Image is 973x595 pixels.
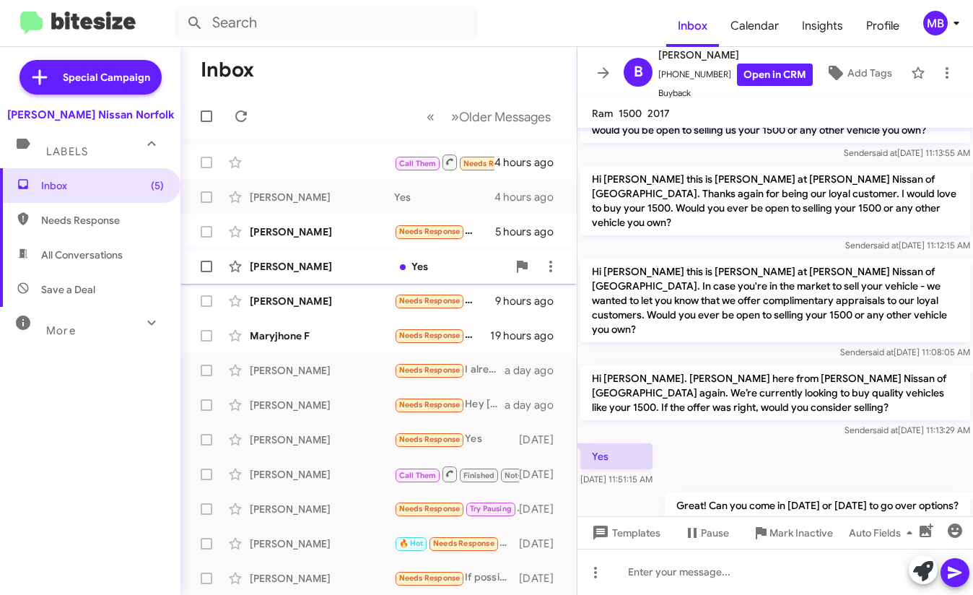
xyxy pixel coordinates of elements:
[666,5,719,47] a: Inbox
[658,86,813,100] span: Buyback
[394,396,505,413] div: Hey [PERSON_NAME], I see the price on your website for the final price of the vehicle is $47,000 ...
[151,178,164,193] span: (5)
[250,502,394,516] div: [PERSON_NAME]
[495,294,565,308] div: 9 hours ago
[519,433,565,447] div: [DATE]
[399,471,437,480] span: Call Them
[250,537,394,551] div: [PERSON_NAME]
[394,362,505,378] div: I already spoke with [PERSON_NAME], ill let yall know, its about an hour or so ride from here
[519,571,565,586] div: [DATE]
[619,107,642,120] span: 1500
[394,535,519,552] div: Yes sitting in the red chair by the window
[394,465,519,483] div: Inbound Call
[494,155,565,170] div: 4 hours ago
[658,46,813,64] span: [PERSON_NAME]
[41,282,95,297] span: Save a Deal
[519,502,565,516] div: [DATE]
[433,539,494,548] span: Needs Response
[665,492,970,518] p: Great! Can you come in [DATE] or [DATE] to go over options?
[923,11,948,35] div: MB
[250,225,394,239] div: [PERSON_NAME]
[658,64,813,86] span: [PHONE_NUMBER]
[592,107,613,120] span: Ram
[844,147,970,158] span: Sender [DATE] 11:13:55 AM
[845,240,970,251] span: Sender [DATE] 11:12:15 AM
[490,329,565,343] div: 19 hours ago
[63,70,150,84] span: Special Campaign
[849,520,918,546] span: Auto Fields
[840,347,970,357] span: Sender [DATE] 11:08:05 AM
[394,190,494,204] div: Yes
[46,324,76,337] span: More
[41,213,164,227] span: Needs Response
[589,520,660,546] span: Templates
[813,60,904,86] button: Add Tags
[175,6,478,40] input: Search
[399,400,461,409] span: Needs Response
[250,259,394,274] div: [PERSON_NAME]
[634,61,643,84] span: B
[19,60,162,95] a: Special Campaign
[394,292,495,309] div: Interior color options, back in the day, 60s 70s 80 n 90s has choices now all is Grey or black
[201,58,254,82] h1: Inbox
[741,520,845,546] button: Mark Inactive
[519,537,565,551] div: [DATE]
[250,190,394,204] div: [PERSON_NAME]
[250,433,394,447] div: [PERSON_NAME]
[672,520,741,546] button: Pause
[872,147,897,158] span: said at
[580,365,970,420] p: Hi [PERSON_NAME]. [PERSON_NAME] here from [PERSON_NAME] Nissan of [GEOGRAPHIC_DATA] again. We’re ...
[868,347,894,357] span: said at
[505,398,565,412] div: a day ago
[7,108,174,122] div: [PERSON_NAME] Nissan Norfolk
[399,539,424,548] span: 🔥 Hot
[837,520,930,546] button: Auto Fields
[451,108,459,126] span: »
[419,102,559,131] nav: Page navigation example
[911,11,957,35] button: MB
[394,327,490,344] div: Thanks for calling good night
[505,363,565,378] div: a day ago
[399,227,461,236] span: Needs Response
[737,64,813,86] a: Open in CRM
[46,145,88,158] span: Labels
[470,504,512,513] span: Try Pausing
[701,520,729,546] span: Pause
[250,363,394,378] div: [PERSON_NAME]
[250,329,394,343] div: Maryjhone F
[399,296,461,305] span: Needs Response
[580,259,970,342] p: Hi [PERSON_NAME] this is [PERSON_NAME] at [PERSON_NAME] Nissan of [GEOGRAPHIC_DATA]. In case you'...
[399,504,461,513] span: Needs Response
[790,5,855,47] a: Insights
[580,474,653,485] span: [DATE] 11:51:15 AM
[505,471,560,480] span: Not-Interested
[399,573,461,583] span: Needs Response
[399,435,461,444] span: Needs Response
[873,425,898,435] span: said at
[647,107,670,120] span: 2017
[463,159,525,168] span: Needs Response
[855,5,911,47] a: Profile
[463,471,495,480] span: Finished
[769,520,833,546] span: Mark Inactive
[580,166,970,235] p: Hi [PERSON_NAME] this is [PERSON_NAME] at [PERSON_NAME] Nissan of [GEOGRAPHIC_DATA]. Thanks again...
[399,365,461,375] span: Needs Response
[394,431,519,448] div: Yes
[394,259,507,274] div: Yes
[394,223,495,240] div: I sure would but it would have to be a really nice offer. One I don't imagine y'all would conside...
[394,153,494,171] div: Inbound Call
[719,5,790,47] a: Calendar
[442,102,559,131] button: Next
[250,467,394,482] div: [PERSON_NAME]
[250,398,394,412] div: [PERSON_NAME]
[399,331,461,340] span: Needs Response
[495,225,565,239] div: 5 hours ago
[494,190,565,204] div: 4 hours ago
[250,294,394,308] div: [PERSON_NAME]
[577,520,672,546] button: Templates
[519,467,565,482] div: [DATE]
